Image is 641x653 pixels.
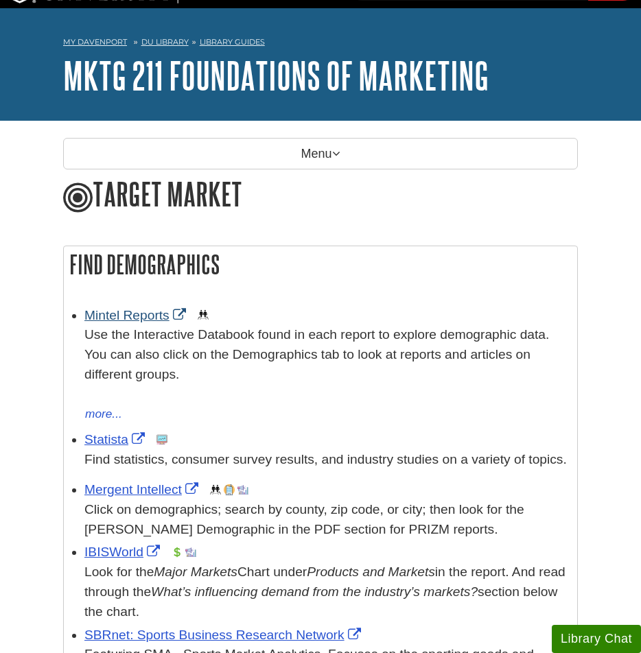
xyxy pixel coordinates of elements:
[200,37,265,47] a: Library Guides
[156,434,167,445] img: Statistics
[552,625,641,653] button: Library Chat
[63,176,578,215] h1: Target Market
[237,484,248,495] img: Industry Report
[84,405,123,424] button: more...
[141,37,189,47] a: DU Library
[84,482,202,497] a: Link opens in new window
[84,450,570,470] p: Find statistics, consumer survey results, and industry studies on a variety of topics.
[198,309,209,320] img: Demographics
[224,484,235,495] img: Company Information
[307,565,435,579] i: Products and Markets
[84,628,364,642] a: Link opens in new window
[84,545,163,559] a: Link opens in new window
[84,562,570,621] div: Look for the Chart under in the report. And read through the section below the chart.
[151,584,478,599] i: What’s influencing demand from the industry’s markets?
[63,54,489,97] a: MKTG 211 Foundations of Marketing
[84,308,189,322] a: Link opens in new window
[172,547,183,558] img: Financial Report
[84,500,570,540] div: Click on demographics; search by county, zip code, or city; then look for the [PERSON_NAME] Demog...
[84,325,570,404] div: Use the Interactive Databook found in each report to explore demographic data. You can also click...
[185,547,196,558] img: Industry Report
[154,565,237,579] i: Major Markets
[63,138,578,169] p: Menu
[84,432,148,447] a: Link opens in new window
[63,33,578,55] nav: breadcrumb
[64,246,577,283] h2: Find Demographics
[63,36,127,48] a: My Davenport
[210,484,221,495] img: Demographics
